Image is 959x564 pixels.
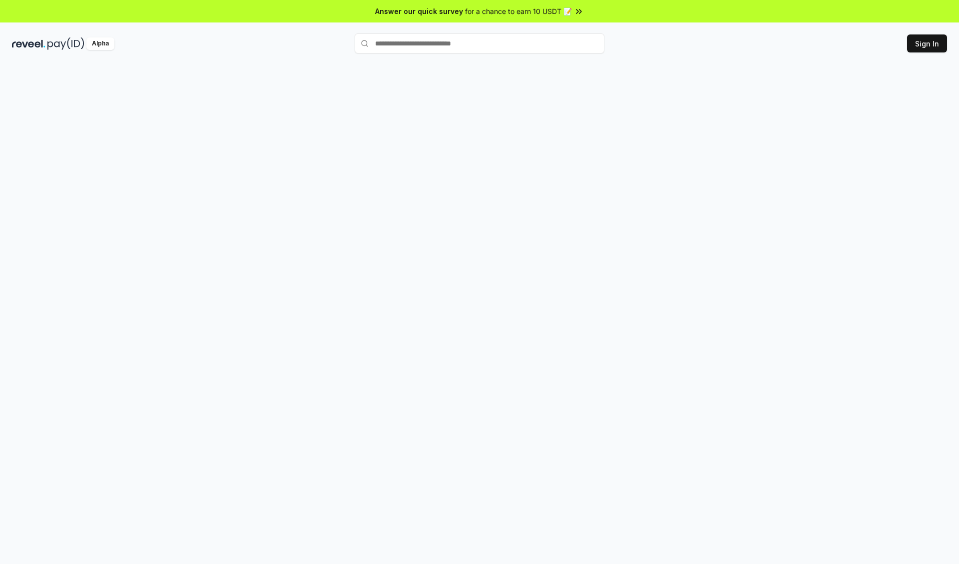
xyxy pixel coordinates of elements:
img: reveel_dark [12,37,45,50]
span: Answer our quick survey [375,6,463,16]
span: for a chance to earn 10 USDT 📝 [465,6,572,16]
div: Alpha [86,37,114,50]
img: pay_id [47,37,84,50]
button: Sign In [907,34,947,52]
